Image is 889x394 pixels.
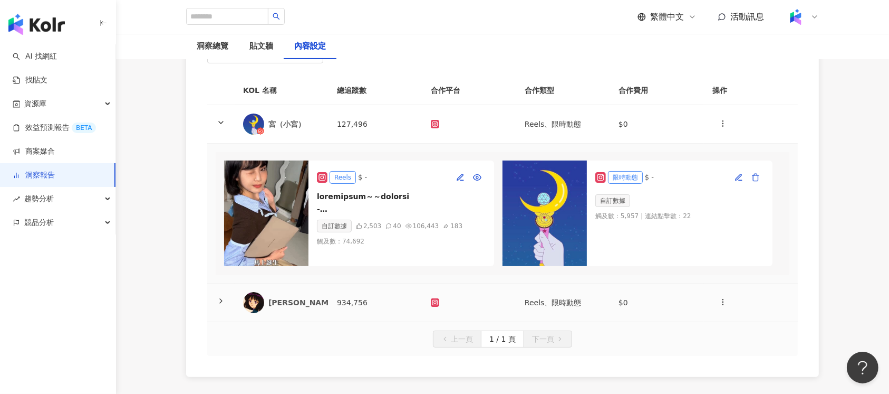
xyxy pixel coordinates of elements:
a: 找貼文 [13,75,47,86]
td: Reels、限時動態 [516,284,610,322]
div: 宮（小宮） [268,119,320,129]
img: KOL Avatar [243,114,264,135]
div: 2,503 [363,221,381,231]
div: 洞察總覽 [197,40,228,53]
th: 操作 [704,76,798,105]
button: 1 / 1 頁 [481,331,524,348]
td: $0 [610,105,704,144]
th: 合作費用 [610,76,704,105]
div: 限時動態 [608,171,643,184]
img: post-image [503,161,587,266]
span: 競品分析 [24,211,54,234]
iframe: Help Scout Beacon - Open [847,352,878,383]
span: 活動訊息 [730,12,764,22]
div: 40 [393,221,401,231]
div: [PERSON_NAME] [268,297,337,308]
td: 934,756 [328,284,422,322]
div: Reels [330,171,356,184]
span: rise [13,195,20,203]
div: 自訂數據 [595,194,630,207]
div: 觸及數 ： 74,692 [317,237,364,246]
button: 上一頁 [433,331,481,348]
div: 自訂數據 [317,220,352,232]
th: 合作平台 [422,76,516,105]
div: $ - [645,172,654,183]
div: 貼文牆 [249,40,273,53]
div: loremipsum～～dolorsi - ametconsect adipiscingelitseddoeiu！ temporin😍 utlaboreetdolorema al⋯enimadm... [317,190,486,215]
td: Reels、限時動態 [516,105,610,144]
a: 商案媒合 [13,146,55,157]
div: 內容設定 [294,40,326,53]
img: post-image [224,161,308,266]
img: Kolr%20app%20icon%20%281%29.png [786,7,806,27]
a: 效益預測報告BETA [13,123,96,133]
div: 觸及數 ： 5,957 連結點擊數 ： 22 [595,211,691,221]
span: | [641,211,643,221]
span: 資源庫 [24,92,46,116]
span: search [273,13,280,20]
span: 繁體中文 [650,11,684,23]
div: 106,443 [413,221,439,231]
div: $ - [358,172,367,183]
button: 下一頁 [524,331,572,348]
img: logo [8,14,65,35]
th: KOL 名稱 [235,76,328,105]
td: $0 [610,284,704,322]
span: 趨勢分析 [24,187,54,211]
th: 總追蹤數 [328,76,422,105]
div: 183 [450,221,462,231]
a: searchAI 找網紅 [13,51,57,62]
th: 合作類型 [516,76,610,105]
a: 洞察報告 [13,170,55,181]
td: 127,496 [328,105,422,144]
img: KOL Avatar [243,292,264,313]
